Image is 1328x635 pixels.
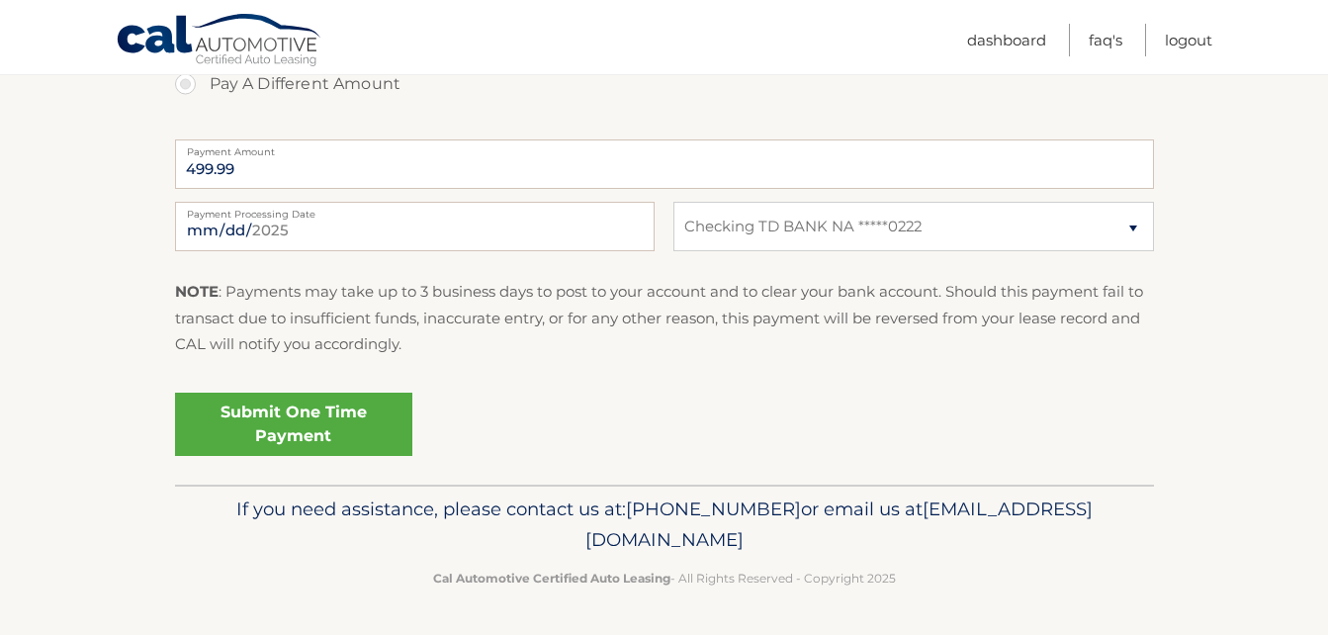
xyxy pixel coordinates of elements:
[626,498,801,520] span: [PHONE_NUMBER]
[175,279,1154,357] p: : Payments may take up to 3 business days to post to your account and to clear your bank account....
[967,24,1046,56] a: Dashboard
[433,571,670,586] strong: Cal Automotive Certified Auto Leasing
[175,282,219,301] strong: NOTE
[188,568,1141,589] p: - All Rights Reserved - Copyright 2025
[175,139,1154,155] label: Payment Amount
[175,202,655,251] input: Payment Date
[116,13,323,70] a: Cal Automotive
[175,393,412,456] a: Submit One Time Payment
[175,202,655,218] label: Payment Processing Date
[175,139,1154,189] input: Payment Amount
[188,494,1141,557] p: If you need assistance, please contact us at: or email us at
[1165,24,1212,56] a: Logout
[1089,24,1122,56] a: FAQ's
[175,64,1154,104] label: Pay A Different Amount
